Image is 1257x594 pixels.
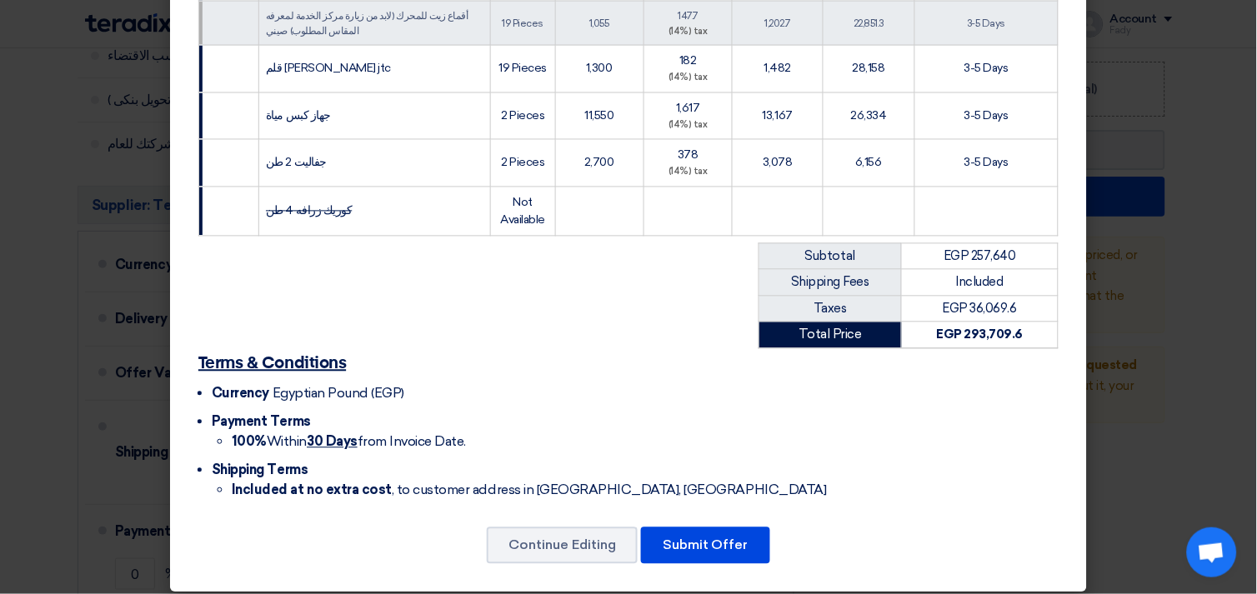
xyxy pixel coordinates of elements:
[266,204,352,218] strike: كوريك زرافه 4 طن
[651,72,726,86] div: (14%) tax
[964,156,1009,170] span: 3-5 Days
[266,156,327,170] span: جفاليت 2 طن
[678,148,699,162] span: 378
[676,102,700,116] span: 1,617
[759,270,902,297] td: Shipping Fees
[679,10,699,22] span: 147.7
[851,109,887,123] span: 26,334
[763,109,793,123] span: 13,167
[854,17,884,29] span: 22,851.3
[212,386,269,402] span: Currency
[266,62,391,76] span: قلم [PERSON_NAME] jtc
[212,414,311,430] span: Payment Terms
[651,25,726,39] div: (14%) tax
[759,296,902,322] td: Taxes
[764,62,792,76] span: 1,482
[759,322,902,349] td: Total Price
[585,109,614,123] span: 11,550
[501,156,544,170] span: 2 Pieces
[198,356,346,372] u: Terms & Conditions
[266,109,331,123] span: جهاز كبس مياة
[855,156,882,170] span: 6,156
[273,386,404,402] span: Egyptian Pound (EGP)
[956,275,1004,290] span: Included
[212,462,308,478] span: Shipping Terms
[937,327,1024,342] strong: EGP 293,709.6
[967,17,1005,29] span: 3-5 Days
[853,62,885,76] span: 28,158
[232,481,1059,501] li: , to customer address in [GEOGRAPHIC_DATA], [GEOGRAPHIC_DATA]
[586,62,613,76] span: 1,300
[964,109,1009,123] span: 3-5 Days
[307,434,358,450] u: 30 Days
[651,166,726,180] div: (14%) tax
[232,434,267,450] strong: 100%
[902,243,1059,270] td: EGP 257,640
[266,10,468,37] span: أقماع زيت للمحرك (لابد من زيارة مركز الخدمة لمعرفه المقاس المطلوب) صيني
[232,434,466,450] span: Within from Invoice Date.
[232,482,392,498] strong: Included at no extra cost
[763,156,793,170] span: 3,078
[487,527,638,564] button: Continue Editing
[503,17,544,29] span: 19 Pieces
[679,54,697,68] span: 182
[584,156,614,170] span: 2,700
[499,62,548,76] span: 19 Pieces
[651,119,726,133] div: (14%) tax
[501,109,544,123] span: 2 Pieces
[943,302,1017,317] span: EGP 36,069.6
[501,196,546,227] span: Not Available
[641,527,770,564] button: Submit Offer
[964,62,1009,76] span: 3-5 Days
[589,17,609,29] span: 1,055
[759,243,902,270] td: Subtotal
[765,17,791,29] span: 1,202.7
[1187,527,1237,577] div: Open chat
